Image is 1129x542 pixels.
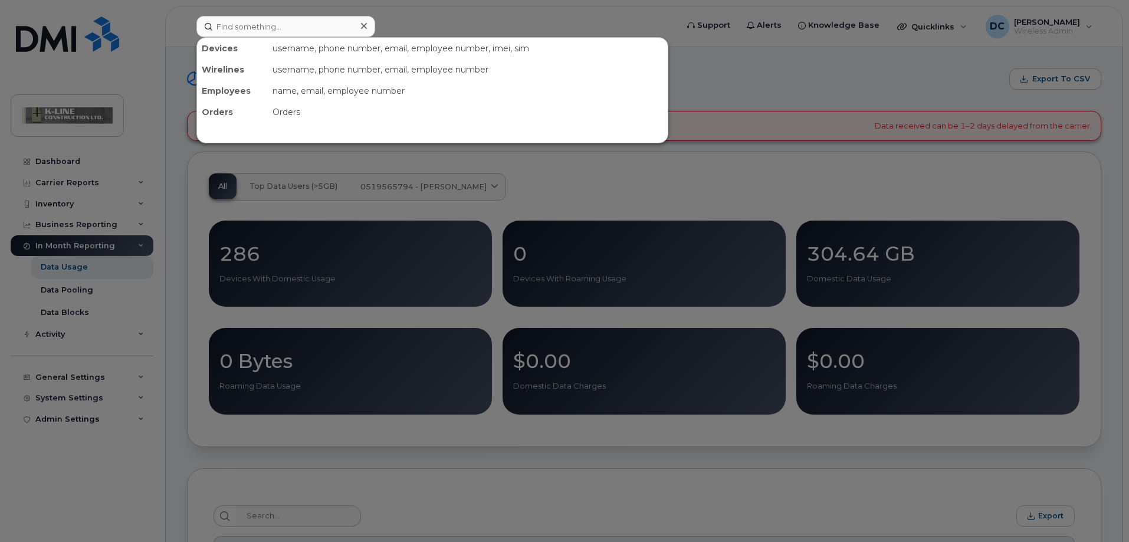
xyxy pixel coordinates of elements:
[197,38,268,59] div: Devices
[268,80,668,101] div: name, email, employee number
[268,38,668,59] div: username, phone number, email, employee number, imei, sim
[197,101,268,123] div: Orders
[197,80,268,101] div: Employees
[268,59,668,80] div: username, phone number, email, employee number
[268,101,668,123] div: Orders
[197,59,268,80] div: Wirelines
